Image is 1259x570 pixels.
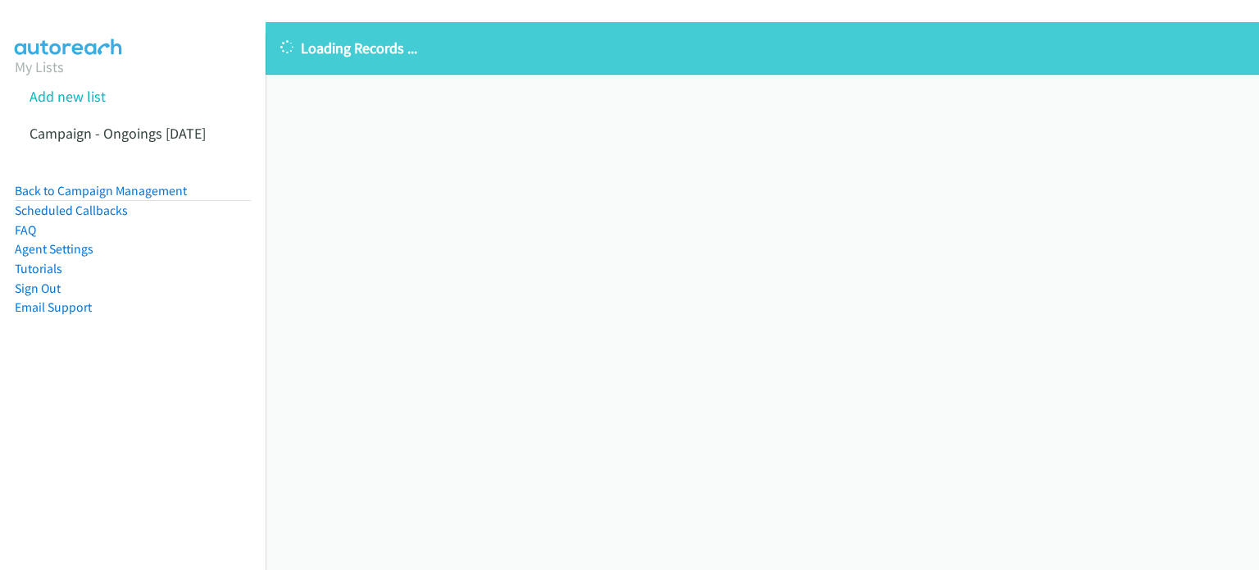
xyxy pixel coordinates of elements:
a: Agent Settings [15,241,93,257]
a: Add new list [30,87,106,106]
a: FAQ [15,222,36,238]
a: Campaign - Ongoings [DATE] [30,124,206,143]
a: Tutorials [15,261,62,276]
a: Email Support [15,299,92,315]
a: Scheduled Callbacks [15,203,128,218]
p: Loading Records ... [280,37,1244,59]
a: My Lists [15,57,64,76]
a: Back to Campaign Management [15,183,187,198]
a: Sign Out [15,280,61,296]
